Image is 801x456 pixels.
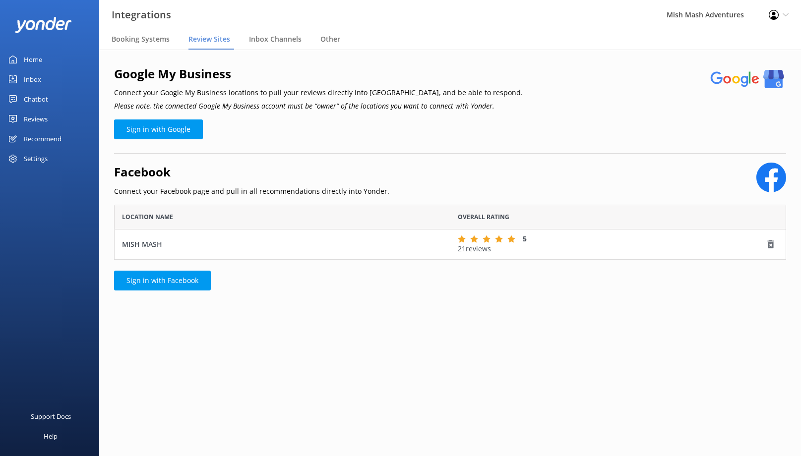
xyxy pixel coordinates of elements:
h2: Google My Business [114,64,523,83]
p: Connect your Google My Business locations to pull your reviews directly into [GEOGRAPHIC_DATA], a... [114,87,523,98]
span: Overall Rating [458,212,509,222]
span: Inbox Channels [249,34,302,44]
img: yonder-white-logo.png [15,17,72,33]
div: MISH MASH [122,239,443,250]
span: Booking Systems [112,34,170,44]
a: Sign in with Facebook [114,271,211,290]
span: Review Sites [188,34,230,44]
h3: Integrations [112,7,171,23]
div: 21 reviews [458,234,766,254]
div: Help [44,426,58,446]
div: Recommend [24,129,62,149]
div: Home [24,50,42,69]
div: row [114,229,786,259]
a: Sign in with Google [114,119,203,139]
span: 5 [523,234,527,243]
div: Support Docs [31,406,71,426]
div: Chatbot [24,89,48,109]
span: Location Name [122,212,173,222]
div: Reviews [24,109,48,129]
div: Settings [24,149,48,169]
div: grid [114,229,786,259]
span: Other [320,34,340,44]
p: Connect your Facebook page and pull in all recommendations directly into Yonder. [114,186,389,197]
i: Please note, the connected Google My Business account must be “owner” of the locations you want t... [114,101,494,111]
h2: Facebook [114,163,389,181]
div: Inbox [24,69,41,89]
